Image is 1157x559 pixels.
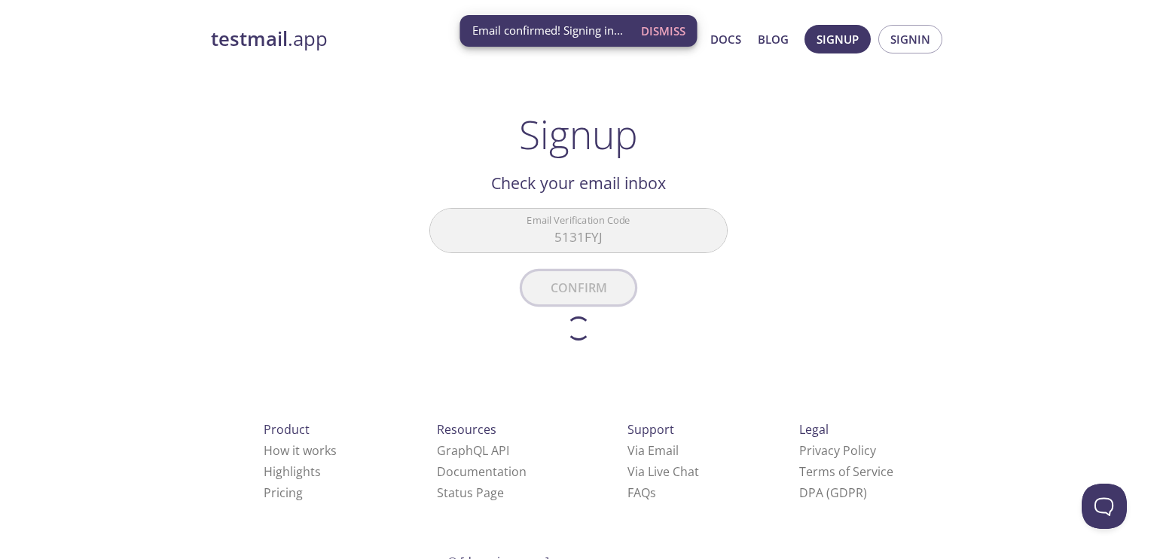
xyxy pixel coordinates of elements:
button: Signin [878,25,942,53]
span: Support [627,421,674,438]
a: Terms of Service [799,463,893,480]
span: Email confirmed! Signing in... [472,23,623,38]
a: Pricing [264,484,303,501]
span: Product [264,421,310,438]
a: DPA (GDPR) [799,484,867,501]
span: Legal [799,421,829,438]
h1: Signup [519,111,638,157]
a: Highlights [264,463,321,480]
button: Dismiss [635,17,691,45]
h2: Check your email inbox [429,170,728,196]
strong: testmail [211,26,288,52]
a: Via Email [627,442,679,459]
span: Signin [890,29,930,49]
a: FAQ [627,484,656,501]
a: Privacy Policy [799,442,876,459]
a: Blog [758,29,789,49]
a: Documentation [437,463,527,480]
span: Resources [437,421,496,438]
a: GraphQL API [437,442,509,459]
a: testmail.app [211,26,565,52]
a: Status Page [437,484,504,501]
a: Via Live Chat [627,463,699,480]
a: Docs [710,29,741,49]
span: Signup [817,29,859,49]
iframe: Help Scout Beacon - Open [1082,484,1127,529]
button: Signup [804,25,871,53]
span: Dismiss [641,21,685,41]
span: s [650,484,656,501]
a: How it works [264,442,337,459]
